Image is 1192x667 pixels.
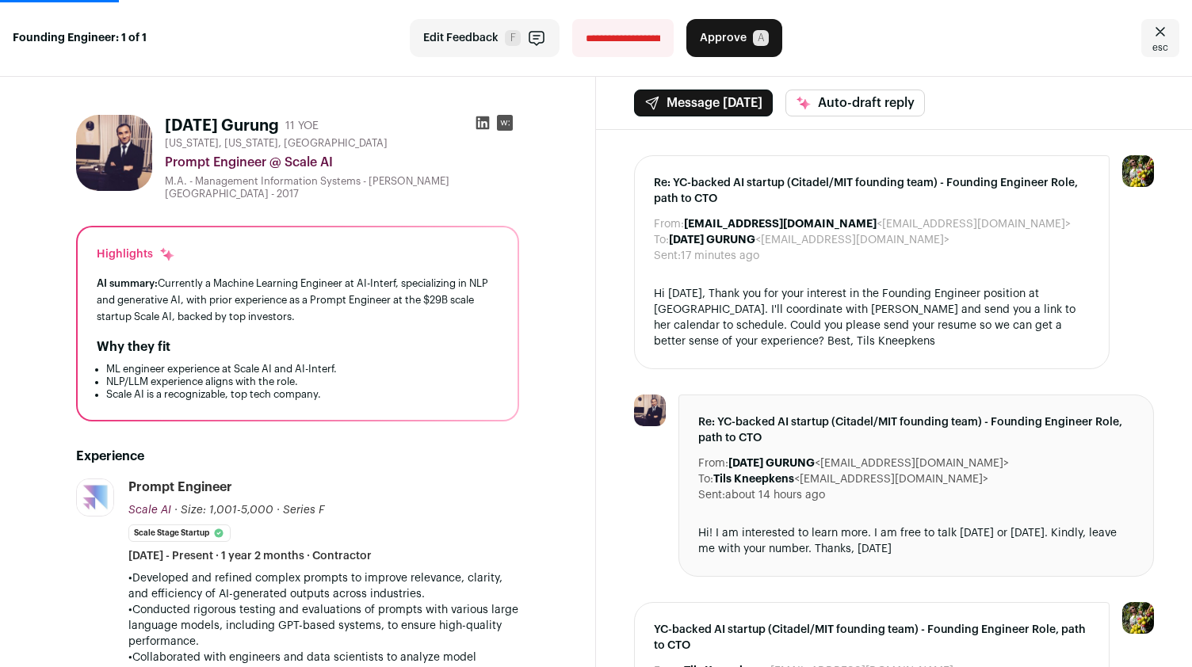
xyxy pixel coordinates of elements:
dd: 17 minutes ago [681,248,759,264]
dt: From: [698,455,728,471]
div: Hi [DATE], Thank you for your interest in the Founding Engineer position at [GEOGRAPHIC_DATA]. I'... [654,286,1090,349]
span: AI summary: [97,278,158,288]
div: Highlights [97,246,175,262]
span: · Size: 1,001-5,000 [174,505,273,516]
img: 6689865-medium_jpg [1122,602,1154,634]
dt: From: [654,216,684,232]
h1: [DATE] Gurung [165,115,279,137]
span: Approve [700,30,747,46]
button: Approve A [686,19,782,57]
div: Hi! I am interested to learn more. I am free to talk [DATE] or [DATE]. Kindly, leave me with your... [698,525,1134,557]
img: d2a7b3d9561334306400a49ba427f6453abb224f9225744caeb3c007946b3295 [634,394,666,426]
span: F [505,30,521,46]
span: Edit Feedback [423,30,499,46]
div: 11 YOE [285,118,319,134]
span: A [753,30,769,46]
span: · [277,502,280,518]
span: Scale AI [128,505,171,516]
b: [DATE] GURUNG [728,458,815,469]
div: Currently a Machine Learning Engineer at AI-Interf, specializing in NLP and generative AI, with p... [97,275,499,325]
dd: <[EMAIL_ADDRESS][DOMAIN_NAME]> [728,455,1009,471]
button: Message [DATE] [634,90,773,116]
img: d2a7b3d9561334306400a49ba427f6453abb224f9225744caeb3c007946b3295 [76,115,152,191]
li: Scale AI is a recognizable, top tech company. [106,388,499,401]
span: [US_STATE], [US_STATE], [GEOGRAPHIC_DATA] [165,137,388,150]
dd: <[EMAIL_ADDRESS][DOMAIN_NAME]> [669,232,949,248]
span: Series F [283,505,325,516]
div: M.A. - Management Information Systems - [PERSON_NAME][GEOGRAPHIC_DATA] - 2017 [165,175,519,200]
b: Tils Kneepkens [713,474,794,485]
dt: To: [654,232,669,248]
h2: Experience [76,447,519,466]
strong: Founding Engineer: 1 of 1 [13,30,147,46]
span: Re: YC-backed AI startup (Citadel/MIT founding team) - Founding Engineer Role, path to CTO [654,175,1090,207]
span: [DATE] - Present · 1 year 2 months · Contractor [128,548,372,564]
div: Prompt Engineer [128,478,232,496]
dt: To: [698,471,713,487]
dd: <[EMAIL_ADDRESS][DOMAIN_NAME]> [713,471,988,487]
span: Re: YC-backed AI startup (Citadel/MIT founding team) - Founding Engineer Role, path to CTO [698,414,1134,446]
dt: Sent: [654,248,681,264]
p: •Developed and refined complex prompts to improve relevance, clarity, and efficiency of AI-genera... [128,570,519,602]
img: 84a01a6776f63896549573730d1d4b61314e0a58f52d939f7b00a72cb73c4fe4.jpg [77,479,113,516]
b: [DATE] GURUNG [669,234,755,246]
img: 6689865-medium_jpg [1122,155,1154,187]
li: NLP/LLM experience aligns with the role. [106,375,499,388]
dd: <[EMAIL_ADDRESS][DOMAIN_NAME]> [684,216,1071,232]
dd: about 14 hours ago [725,487,825,503]
button: Auto-draft reply [785,90,925,116]
div: Prompt Engineer @ Scale AI [165,153,519,172]
li: Scale Stage Startup [128,524,231,542]
b: [EMAIL_ADDRESS][DOMAIN_NAME] [684,219,877,230]
dt: Sent: [698,487,725,503]
span: YC-backed AI startup (Citadel/MIT founding team) - Founding Engineer Role, path to CTO [654,622,1090,654]
button: Edit Feedback F [410,19,560,57]
span: esc [1152,41,1168,54]
h2: Why they fit [97,337,170,356]
a: Close [1141,19,1179,57]
li: ML engineer experience at Scale AI and AI-Interf. [106,363,499,375]
p: •Conducted rigorous testing and evaluations of prompts with various large language models, includ... [128,602,519,650]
